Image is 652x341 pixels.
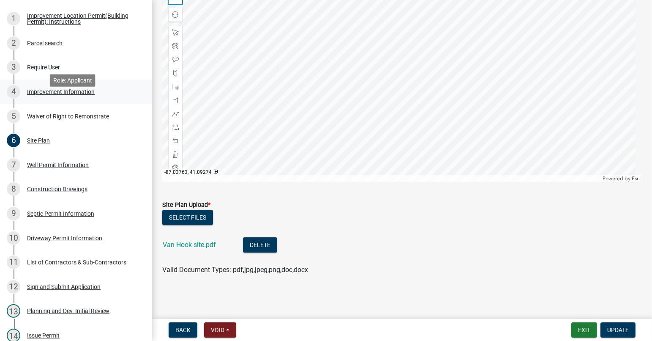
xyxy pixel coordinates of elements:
div: Issue Permit [27,333,60,338]
div: List of Contractors & Sub-Contractors [27,259,126,265]
button: Select files [162,210,213,225]
div: Require User [27,64,60,70]
div: Septic Permit Information [27,211,94,217]
div: Well Permit Information [27,162,89,168]
div: 4 [7,85,20,99]
div: Sign and Submit Application [27,284,101,290]
button: Back [169,322,197,338]
div: 9 [7,207,20,220]
div: 3 [7,60,20,74]
div: 6 [7,134,20,147]
span: Valid Document Types: pdf,jpg,jpeg,png,doc,docx [162,266,308,274]
label: Site Plan Upload [162,202,210,208]
div: 10 [7,231,20,245]
div: Planning and Dev. Initial Review [27,308,109,314]
button: Update [600,322,636,338]
div: Driveway Permit Information [27,235,102,241]
div: Powered by [600,175,642,182]
div: 13 [7,304,20,318]
div: 5 [7,110,20,123]
a: Van Hook site.pdf [163,241,216,249]
div: 11 [7,256,20,269]
div: Find my location [169,8,182,22]
span: Back [175,327,191,333]
button: Void [204,322,236,338]
div: Waiver of Right to Remonstrate [27,113,109,119]
span: Update [607,327,629,333]
div: 7 [7,158,20,172]
button: Delete [243,237,277,253]
div: 2 [7,36,20,50]
span: Void [211,327,224,333]
div: Improvement Information [27,89,95,95]
wm-modal-confirm: Delete Document [243,242,277,250]
div: Improvement Location Permit(Building Permit): Instructions [27,13,139,25]
div: 1 [7,12,20,25]
div: Construction Drawings [27,186,87,192]
div: Parcel search [27,40,63,46]
div: Site Plan [27,137,50,143]
button: Exit [571,322,597,338]
div: Role: Applicant [50,74,95,86]
div: 12 [7,280,20,294]
a: Esri [632,176,640,181]
div: 8 [7,182,20,196]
